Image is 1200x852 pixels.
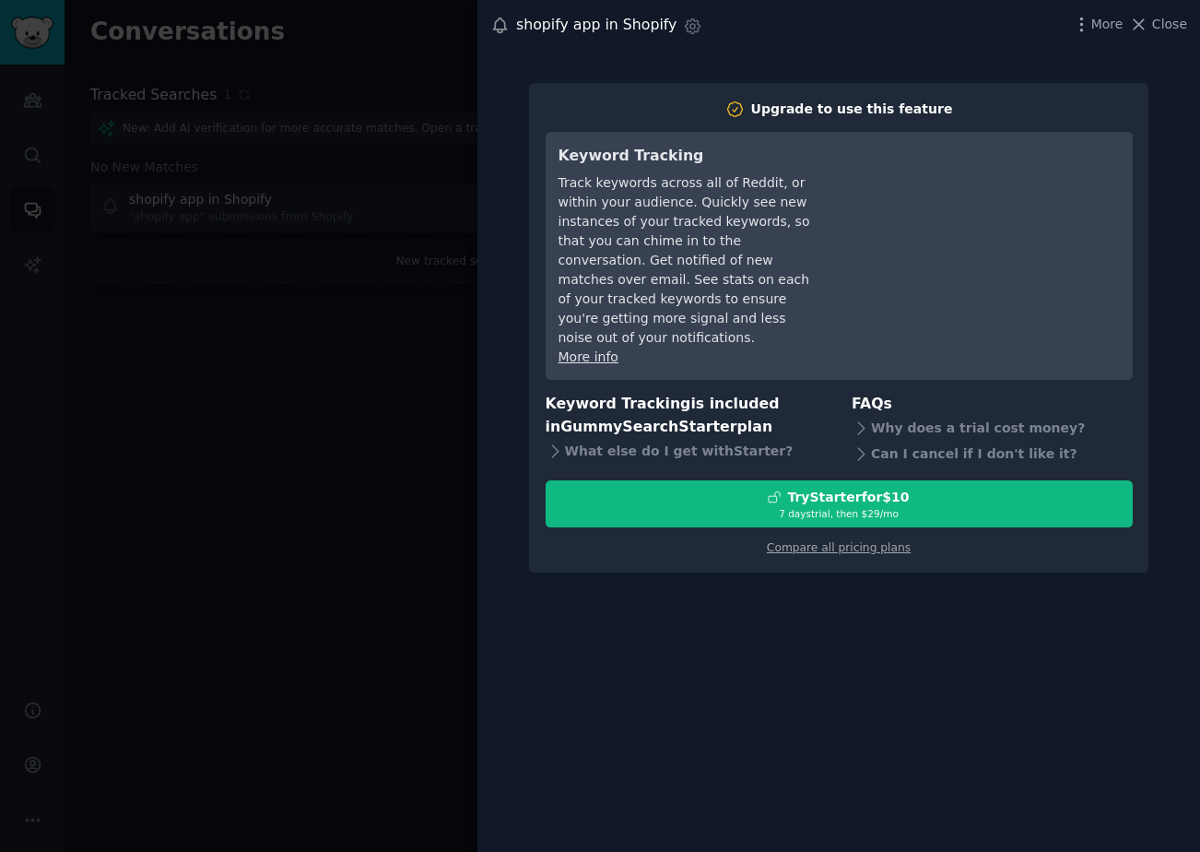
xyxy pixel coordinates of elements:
div: Track keywords across all of Reddit, or within your audience. Quickly see new instances of your t... [559,173,818,348]
h3: FAQs [852,393,1133,416]
div: Why does a trial cost money? [852,416,1133,442]
button: More [1072,15,1124,34]
div: Can I cancel if I don't like it? [852,442,1133,467]
a: More info [559,349,618,364]
h3: Keyword Tracking is included in plan [546,393,827,438]
div: 7 days trial, then $ 29 /mo [547,507,1132,520]
span: More [1091,15,1124,34]
a: Compare all pricing plans [767,541,911,554]
button: Close [1129,15,1187,34]
div: Upgrade to use this feature [751,100,953,119]
h3: Keyword Tracking [559,145,818,168]
div: What else do I get with Starter ? [546,438,827,464]
iframe: YouTube video player [843,145,1120,283]
button: TryStarterfor$107 daystrial, then $29/mo [546,480,1133,527]
div: Try Starter for $10 [787,488,909,507]
div: shopify app in Shopify [516,14,676,37]
span: Close [1152,15,1187,34]
span: GummySearch Starter [560,418,736,435]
